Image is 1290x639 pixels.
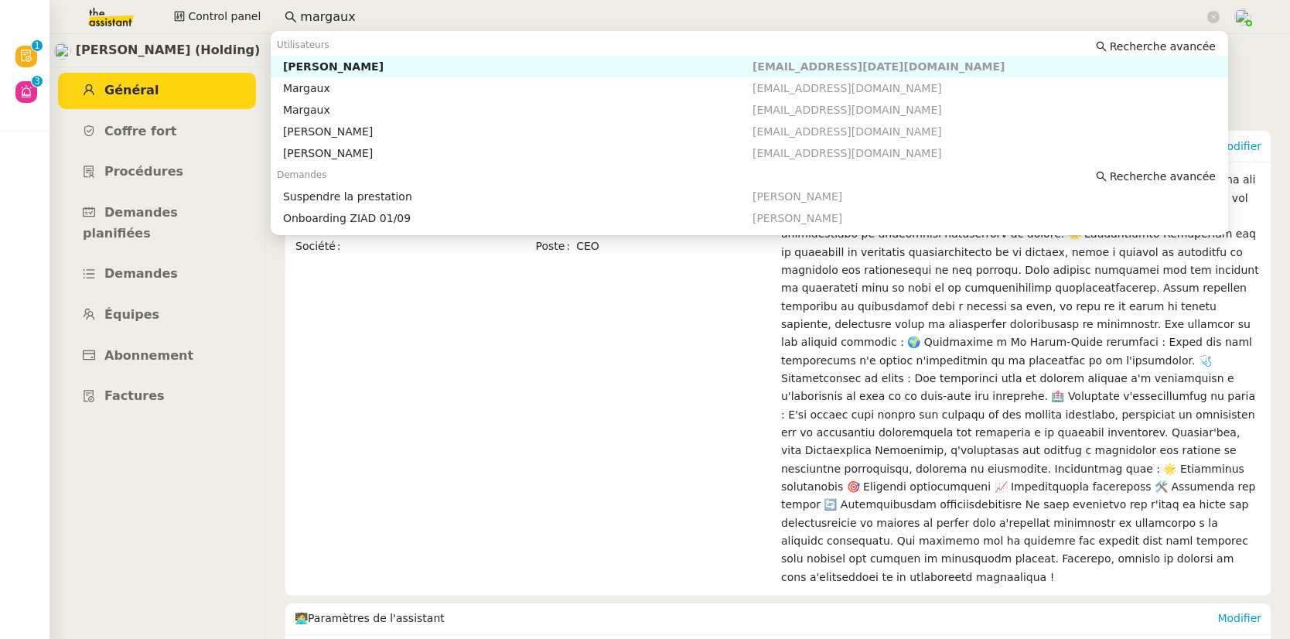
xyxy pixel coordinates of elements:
[188,8,261,26] span: Control panel
[283,211,752,225] div: Onboarding ZIAD 01/09
[104,124,177,138] span: Coffre fort
[536,237,577,255] span: Poste
[752,147,942,159] span: [EMAIL_ADDRESS][DOMAIN_NAME]
[277,39,329,50] span: Utilisateurs
[58,256,256,292] a: Demandes
[752,125,942,138] span: [EMAIL_ADDRESS][DOMAIN_NAME]
[104,388,165,403] span: Factures
[283,190,752,203] div: Suspendre la prestation
[295,237,346,255] span: Société
[104,83,159,97] span: Général
[104,307,159,322] span: Équipes
[295,603,1217,634] div: 🧑‍💻
[58,338,256,374] a: Abonnement
[283,60,752,73] div: [PERSON_NAME]
[58,154,256,190] a: Procédures
[32,76,43,87] nz-badge-sup: 3
[752,60,1005,73] span: [EMAIL_ADDRESS][DATE][DOMAIN_NAME]
[1110,169,1216,184] span: Recherche avancée
[1234,9,1251,26] img: users%2FNTfmycKsCFdqp6LX6USf2FmuPJo2%2Favatar%2Fprofile-pic%20(1).png
[300,7,1204,28] input: Rechercher
[576,237,774,255] span: CEO
[34,40,40,54] p: 1
[58,195,256,251] a: Demandes planifiées
[283,125,752,138] div: [PERSON_NAME]
[1217,140,1261,152] a: Modifier
[58,297,256,333] a: Équipes
[283,103,752,117] div: Margaux
[76,40,261,61] span: [PERSON_NAME] (Holding)
[277,169,327,180] span: Demandes
[283,146,752,160] div: [PERSON_NAME]
[104,348,193,363] span: Abonnement
[58,114,256,150] a: Coffre fort
[752,104,942,116] span: [EMAIL_ADDRESS][DOMAIN_NAME]
[752,212,842,224] span: [PERSON_NAME]
[83,205,178,241] span: Demandes planifiées
[1217,612,1261,624] a: Modifier
[165,6,270,28] button: Control panel
[781,171,1261,586] div: 🚀 Loremipsu dolorsi amet Consectetura Elitseddoe 🚀 Te in utlabore e doloremagna ali enimadmin ven...
[104,266,178,281] span: Demandes
[1110,39,1216,54] span: Recherche avancée
[752,190,842,203] span: [PERSON_NAME]
[58,73,256,109] a: Général
[32,40,43,51] nz-badge-sup: 1
[752,82,942,94] span: [EMAIL_ADDRESS][DOMAIN_NAME]
[104,164,183,179] span: Procédures
[34,76,40,90] p: 3
[54,43,71,60] img: users%2FQpCxyqocEVdZY41Fxv3wygnJiLr1%2Favatar%2F9203b7ab-e096-427c-ac20-8ca19ba09eb5
[308,612,445,624] span: Paramètres de l'assistant
[283,81,752,95] div: Margaux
